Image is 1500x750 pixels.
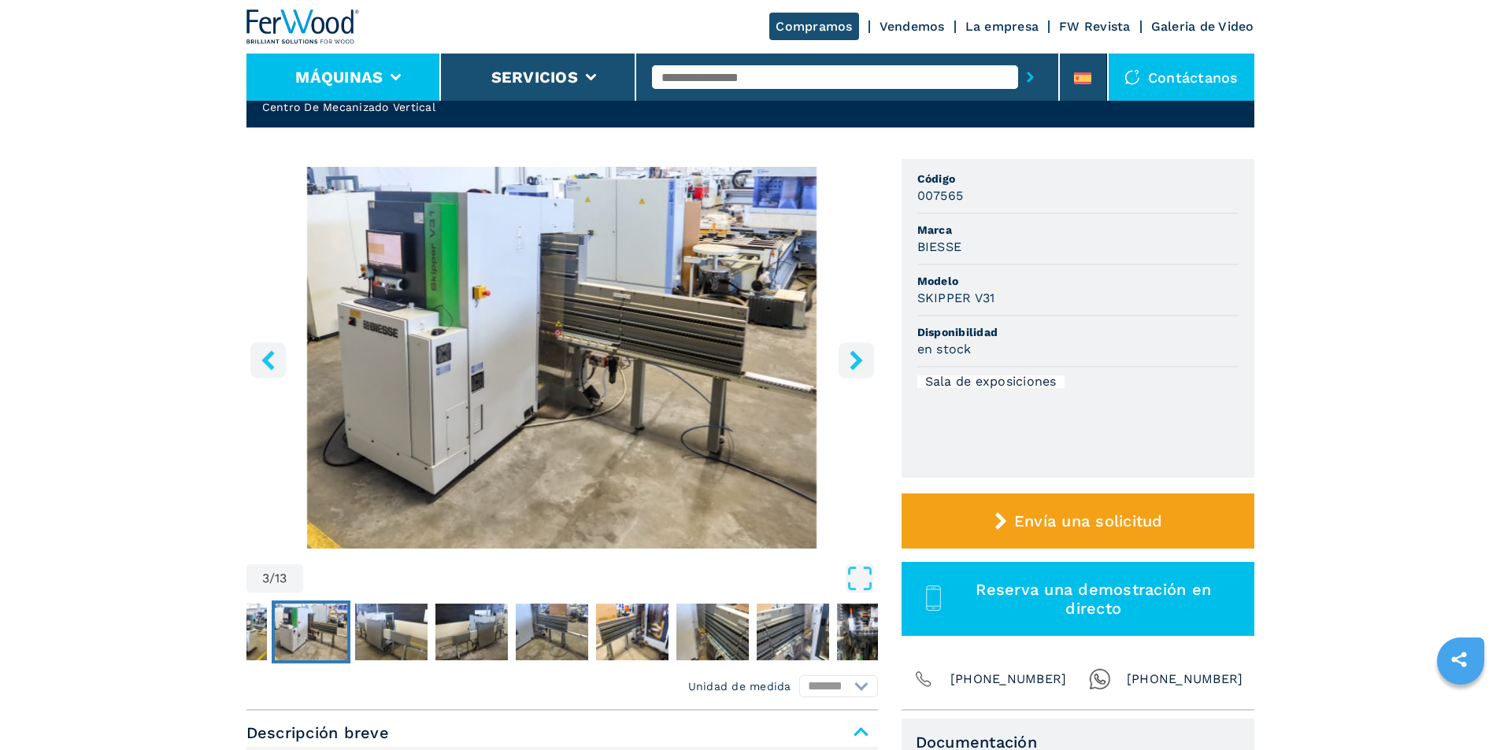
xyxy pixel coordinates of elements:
[1109,54,1254,101] div: Contáctanos
[950,668,1067,690] span: [PHONE_NUMBER]
[250,342,286,378] button: left-button
[880,19,945,34] a: Vendemos
[951,580,1235,618] span: Reserva una demostración en directo
[275,572,287,585] span: 13
[834,600,913,663] button: Go to Slide 10
[917,324,1239,340] span: Disponibilidad
[1014,512,1163,530] span: Envía una solicitud
[965,19,1039,34] a: La empresa
[269,572,275,585] span: /
[917,222,1239,238] span: Marca
[839,342,874,378] button: right-button
[837,604,909,660] img: 10f47dcbcda7ed26cb97a910f2e7e177
[917,375,1065,388] div: Sala de exposiciones
[513,600,591,663] button: Go to Slide 6
[769,13,858,40] a: Compramos
[191,600,823,663] nav: Thumbnail Navigation
[917,238,962,256] h3: BIESSE
[688,678,791,694] em: Unidad de medida
[352,600,431,663] button: Go to Slide 4
[913,668,935,690] img: Phone
[262,572,269,585] span: 3
[1127,668,1243,690] span: [PHONE_NUMBER]
[246,719,878,747] span: Descripción breve
[246,9,360,44] img: Ferwood
[754,600,832,663] button: Go to Slide 9
[295,68,383,87] button: Máquinas
[246,167,878,549] img: Centro De Mecanizado Vertical BIESSE SKIPPER V31
[491,68,578,87] button: Servicios
[917,187,964,205] h3: 007565
[917,273,1239,289] span: Modelo
[757,604,829,660] img: 8a205471f5f54493b701f65db00209c3
[917,340,972,358] h3: en stock
[596,604,669,660] img: 97e2e2ea797a6dbd6aebe2427fcab1ed
[262,99,486,115] h2: Centro De Mecanizado Vertical
[1124,69,1140,85] img: Contáctanos
[902,493,1254,549] button: Envía una solicitud
[435,604,508,660] img: d806bcdea884bcb38e0f0a6be85eb4f9
[1151,19,1254,34] a: Galeria de Video
[902,562,1254,636] button: Reserva una demostración en directo
[1433,679,1488,738] iframe: Chat
[1439,640,1479,679] a: sharethis
[307,564,874,593] button: Open Fullscreen
[355,604,428,660] img: 0dc4e666ec7ed92b3dda83058b303145
[1059,19,1131,34] a: FW Revista
[593,600,672,663] button: Go to Slide 7
[516,604,588,660] img: d4d62579440b36194414ca81cfb482d8
[432,600,511,663] button: Go to Slide 5
[917,171,1239,187] span: Código
[917,289,995,307] h3: SKIPPER V31
[1089,668,1111,690] img: Whatsapp
[275,604,347,660] img: 29fdb132f2b01b015d78e1e108e8bf5e
[673,600,752,663] button: Go to Slide 8
[676,604,749,660] img: 82c67e18a27d7dbdcbcac83ffd263b3c
[272,600,350,663] button: Go to Slide 3
[1018,59,1043,95] button: submit-button
[246,167,878,549] div: Go to Slide 3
